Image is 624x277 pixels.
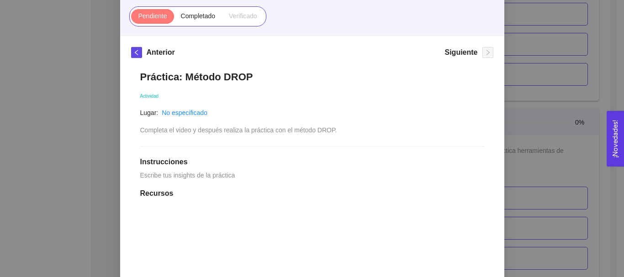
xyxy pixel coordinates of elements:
[444,47,477,58] h5: Siguiente
[140,126,337,134] span: Completa el video y después realiza la práctica con el método DROP.
[138,12,167,20] span: Pendiente
[140,94,159,99] span: Actividad
[162,109,207,116] a: No especificado
[482,47,493,58] button: right
[140,108,159,118] article: Lugar:
[140,157,484,167] h1: Instrucciones
[607,111,624,167] button: Open Feedback Widget
[131,47,142,58] button: left
[140,172,235,179] span: Escribe tus insights de la práctica
[147,47,175,58] h5: Anterior
[140,189,484,198] h1: Recursos
[229,12,257,20] span: Verificado
[181,12,216,20] span: Completado
[132,49,142,56] span: left
[140,71,484,83] h1: Práctica: Método DROP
